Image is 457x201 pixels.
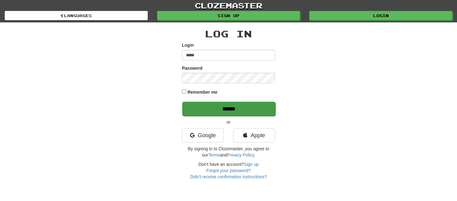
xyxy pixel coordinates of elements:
[309,11,452,20] a: Login
[244,162,259,167] a: Sign up
[233,128,275,143] a: Apple
[190,174,267,179] a: Didn't receive confirmation instructions?
[206,168,251,173] a: Forgot your password?
[182,146,275,158] p: By signing in to Clozemaster, you agree to our and .
[182,29,275,39] h2: Log In
[182,128,224,143] a: Google
[188,89,218,95] label: Remember me
[182,65,202,71] label: Password
[227,152,254,157] a: Privacy Policy
[182,42,194,48] label: Login
[208,152,220,157] a: Terms
[5,11,148,20] a: Languages
[157,11,300,20] a: Sign up
[182,161,275,180] div: Don't have an account?
[182,119,275,125] p: or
